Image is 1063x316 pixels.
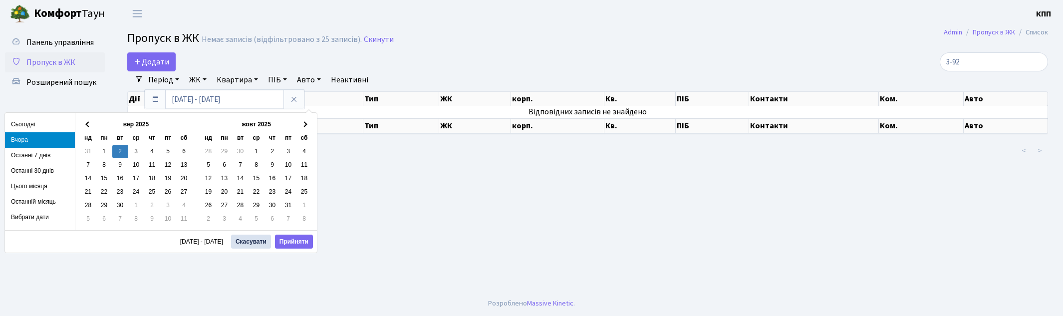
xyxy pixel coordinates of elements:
[128,199,144,212] td: 1
[144,145,160,158] td: 4
[128,158,144,172] td: 10
[5,194,75,210] li: Останній місяць
[964,92,1048,106] th: Авто
[160,131,176,145] th: пт
[176,131,192,145] th: сб
[527,298,573,309] a: Massive Kinetic
[134,56,169,67] span: Додати
[125,5,150,22] button: Переключити навігацію
[676,118,749,133] th: ПІБ
[201,212,217,226] td: 2
[233,199,249,212] td: 28
[5,52,105,72] a: Пропуск в ЖК
[201,131,217,145] th: нд
[280,185,296,199] td: 24
[176,172,192,185] td: 20
[488,298,575,309] div: Розроблено .
[217,118,296,131] th: жовт 2025
[296,158,312,172] td: 11
[26,37,94,48] span: Панель управління
[249,172,265,185] td: 15
[749,92,879,106] th: Контакти
[296,212,312,226] td: 8
[217,172,233,185] td: 13
[676,92,749,106] th: ПІБ
[112,185,128,199] td: 23
[144,131,160,145] th: чт
[34,5,105,22] span: Таун
[26,57,75,68] span: Пропуск в ЖК
[973,27,1015,37] a: Пропуск в ЖК
[296,145,312,158] td: 4
[5,210,75,225] li: Вибрати дати
[879,118,964,133] th: Ком.
[1036,8,1051,19] b: КПП
[128,212,144,226] td: 8
[128,185,144,199] td: 24
[233,172,249,185] td: 14
[80,185,96,199] td: 21
[112,145,128,158] td: 2
[201,185,217,199] td: 19
[249,158,265,172] td: 8
[293,71,325,88] a: Авто
[363,118,439,133] th: Тип
[96,199,112,212] td: 29
[280,131,296,145] th: пт
[144,212,160,226] td: 9
[80,158,96,172] td: 7
[275,235,313,249] button: Прийняти
[280,212,296,226] td: 7
[217,158,233,172] td: 6
[144,71,183,88] a: Період
[217,212,233,226] td: 3
[80,145,96,158] td: 31
[96,158,112,172] td: 8
[363,92,439,106] th: Тип
[604,92,676,106] th: Кв.
[265,199,280,212] td: 30
[180,239,227,245] span: [DATE] - [DATE]
[160,185,176,199] td: 26
[265,131,280,145] th: чт
[511,92,604,106] th: корп.
[26,77,96,88] span: Розширений пошук
[217,131,233,145] th: пн
[265,172,280,185] td: 16
[5,132,75,148] li: Вчора
[879,92,964,106] th: Ком.
[5,72,105,92] a: Розширений пошук
[249,145,265,158] td: 1
[80,199,96,212] td: 28
[160,145,176,158] td: 5
[144,185,160,199] td: 25
[96,185,112,199] td: 22
[201,199,217,212] td: 26
[112,172,128,185] td: 16
[128,145,144,158] td: 3
[160,212,176,226] td: 10
[176,145,192,158] td: 6
[280,199,296,212] td: 31
[96,131,112,145] th: пн
[112,212,128,226] td: 7
[296,172,312,185] td: 18
[929,22,1063,43] nav: breadcrumb
[749,118,879,133] th: Контакти
[80,212,96,226] td: 5
[144,158,160,172] td: 11
[364,35,394,44] a: Скинути
[176,212,192,226] td: 11
[296,199,312,212] td: 1
[201,145,217,158] td: 28
[127,29,199,47] span: Пропуск в ЖК
[176,199,192,212] td: 4
[80,131,96,145] th: нд
[5,148,75,163] li: Останні 7 днів
[511,118,604,133] th: корп.
[112,131,128,145] th: вт
[96,145,112,158] td: 1
[96,118,176,131] th: вер 2025
[34,5,82,21] b: Комфорт
[128,131,144,145] th: ср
